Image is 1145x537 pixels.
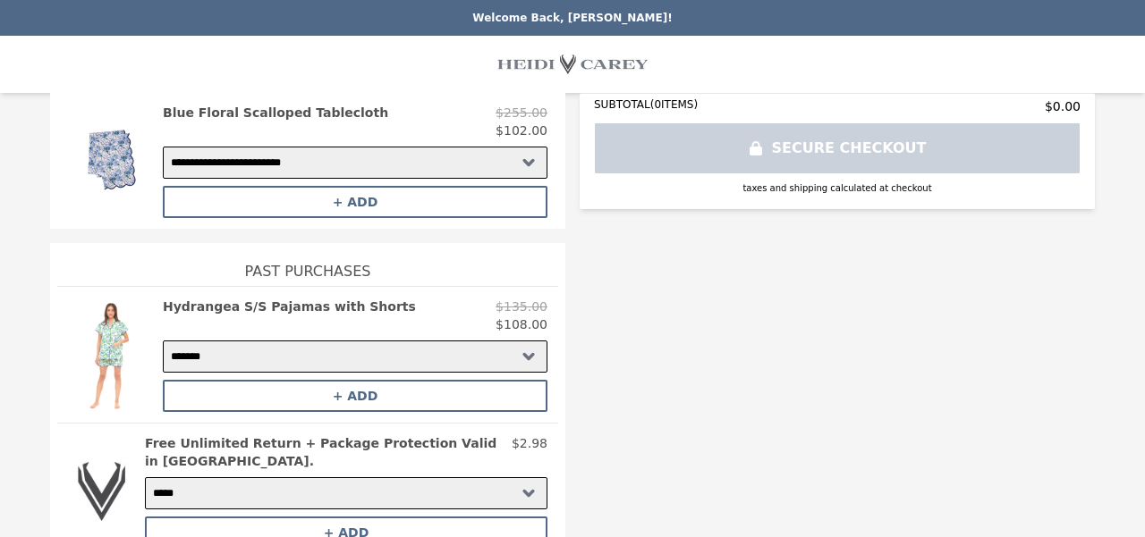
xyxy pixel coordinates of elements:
[68,104,154,218] img: Blue Floral Scalloped Tablecloth
[650,98,698,111] span: ( 0 ITEMS)
[496,315,547,333] p: $108.00
[163,340,547,373] select: Select a product variant
[497,46,648,82] img: Brand Logo
[163,186,547,218] button: + ADD
[594,181,1081,195] div: taxes and shipping calculated at checkout
[145,477,547,509] select: Select a product variant
[1045,97,1081,115] span: $0.00
[163,298,416,315] h2: Hydrangea S/S Pajamas with Shorts
[68,298,154,412] img: Hydrangea S/S Pajamas with Shorts
[594,98,650,111] span: SUBTOTAL
[163,147,547,179] select: Select a product variant
[57,243,558,286] h1: Past Purchases
[163,104,388,122] h2: Blue Floral Scalloped Tablecloth
[11,11,1134,25] p: Welcome Back, [PERSON_NAME]!
[496,298,547,315] p: $135.00
[512,434,547,470] p: $2.98
[496,104,547,122] p: $255.00
[496,122,547,139] p: $102.00
[145,434,505,470] h2: Free Unlimited Return + Package Protection Valid in [GEOGRAPHIC_DATA].
[163,380,547,412] button: + ADD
